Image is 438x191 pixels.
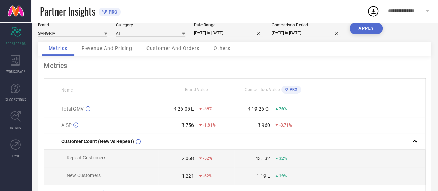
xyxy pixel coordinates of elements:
[181,122,194,128] div: ₹ 756
[257,173,270,179] div: 1.19 L
[258,122,270,128] div: ₹ 960
[279,106,287,111] span: 26%
[185,87,208,92] span: Brand Value
[245,87,280,92] span: Competitors Value
[61,106,84,112] span: Total GMV
[255,156,270,161] div: 43,132
[288,87,297,92] span: PRO
[248,106,270,112] div: ₹ 19.26 Cr
[6,41,26,46] span: SCORECARDS
[279,156,287,161] span: 32%
[44,61,426,70] div: Metrics
[279,174,287,179] span: 19%
[272,23,341,27] div: Comparison Period
[203,123,216,128] span: -1.81%
[107,9,117,15] span: PRO
[182,156,194,161] div: 2,068
[61,88,73,93] span: Name
[203,156,212,161] span: -52%
[48,45,68,51] span: Metrics
[66,173,101,178] span: New Customers
[146,45,199,51] span: Customer And Orders
[350,23,383,34] button: APPLY
[182,173,194,179] div: 1,221
[38,23,107,27] div: Brand
[5,97,26,102] span: SUGGESTIONS
[82,45,132,51] span: Revenue And Pricing
[116,23,185,27] div: Category
[61,139,134,144] span: Customer Count (New vs Repeat)
[203,106,212,111] span: -59%
[66,155,106,160] span: Repeat Customers
[6,69,25,74] span: WORKSPACE
[203,174,212,179] span: -62%
[173,106,194,112] div: ₹ 26.05 L
[12,153,19,158] span: FWD
[272,29,341,36] input: Select comparison period
[61,122,72,128] span: AISP
[367,5,379,17] div: Open download list
[279,123,292,128] span: -3.71%
[194,29,263,36] input: Select date range
[194,23,263,27] div: Date Range
[10,125,21,130] span: TRENDS
[214,45,230,51] span: Others
[40,4,95,18] span: Partner Insights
